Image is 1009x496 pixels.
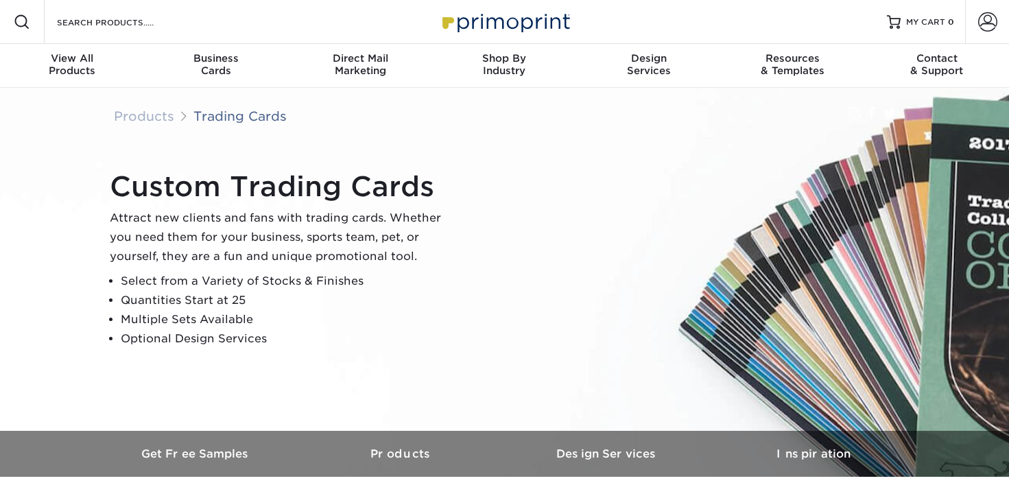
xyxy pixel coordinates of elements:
[144,52,288,77] div: Cards
[121,291,453,310] li: Quantities Start at 25
[577,52,721,64] span: Design
[505,447,711,460] h3: Design Services
[721,44,865,88] a: Resources& Templates
[432,52,576,77] div: Industry
[711,447,916,460] h3: Inspiration
[288,52,432,64] span: Direct Mail
[110,170,453,203] h1: Custom Trading Cards
[577,52,721,77] div: Services
[144,52,288,64] span: Business
[288,44,432,88] a: Direct MailMarketing
[865,52,1009,64] span: Contact
[906,16,945,28] span: MY CART
[721,52,865,77] div: & Templates
[110,209,453,266] p: Attract new clients and fans with trading cards. Whether you need them for your business, sports ...
[121,329,453,349] li: Optional Design Services
[121,272,453,291] li: Select from a Variety of Stocks & Finishes
[144,44,288,88] a: BusinessCards
[505,431,711,477] a: Design Services
[288,52,432,77] div: Marketing
[114,108,174,123] a: Products
[299,431,505,477] a: Products
[711,431,916,477] a: Inspiration
[93,431,299,477] a: Get Free Samples
[56,14,189,30] input: SEARCH PRODUCTS.....
[121,310,453,329] li: Multiple Sets Available
[436,7,573,36] img: Primoprint
[865,52,1009,77] div: & Support
[865,44,1009,88] a: Contact& Support
[93,447,299,460] h3: Get Free Samples
[721,52,865,64] span: Resources
[948,17,954,27] span: 0
[577,44,721,88] a: DesignServices
[193,108,287,123] a: Trading Cards
[432,44,576,88] a: Shop ByIndustry
[299,447,505,460] h3: Products
[432,52,576,64] span: Shop By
